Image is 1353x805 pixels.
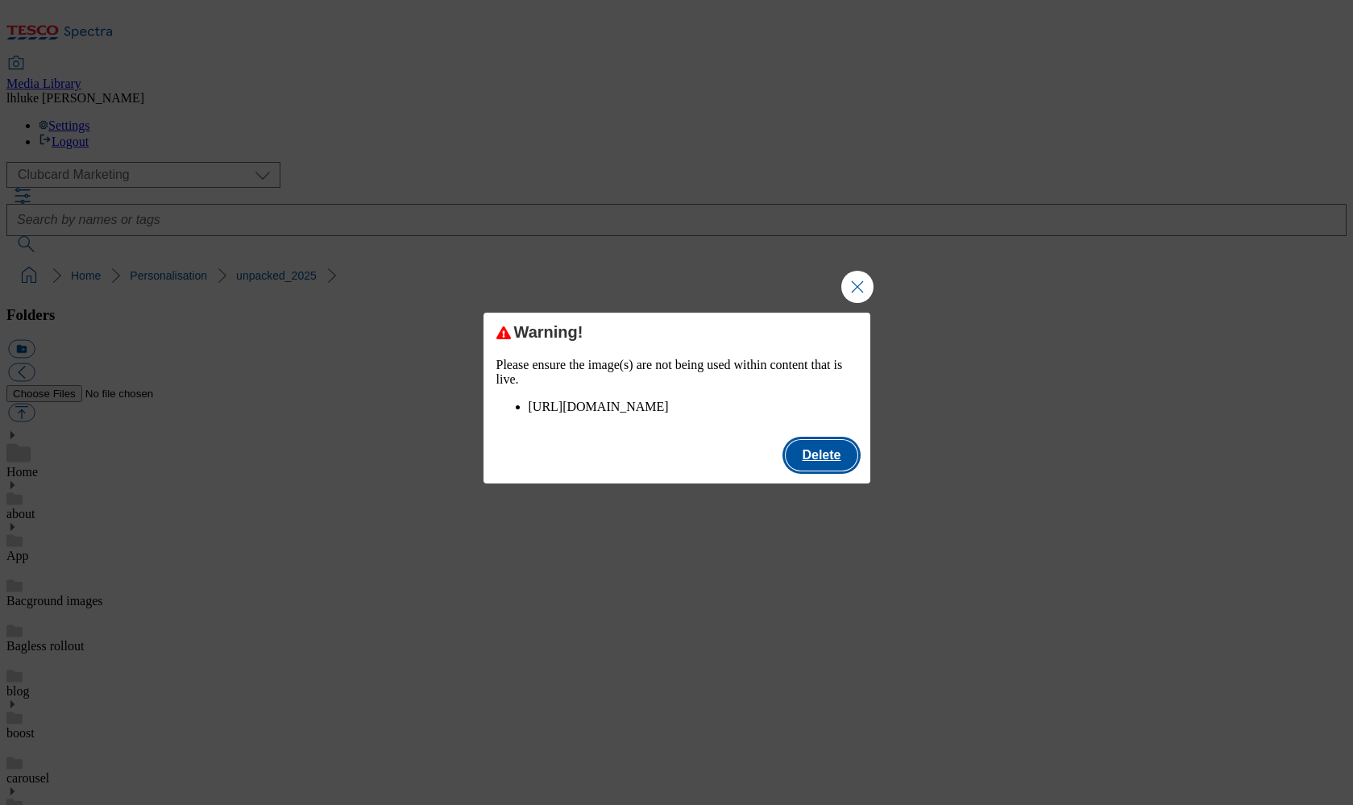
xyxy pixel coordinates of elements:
[484,313,870,483] div: Modal
[529,400,857,414] li: [URL][DOMAIN_NAME]
[841,271,874,303] button: Close Modal
[496,322,857,342] div: Warning!
[786,440,857,471] button: Delete
[496,358,857,387] p: Please ensure the image(s) are not being used within content that is live.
